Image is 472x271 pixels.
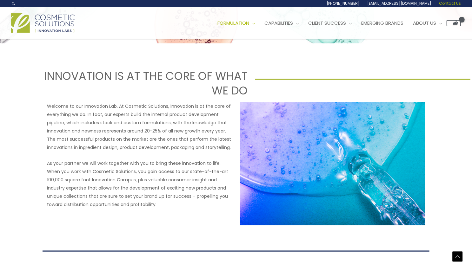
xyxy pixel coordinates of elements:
[33,69,248,98] h2: INNOVATION IS AT THE CORE OF WHAT WE DO
[413,20,436,26] span: About Us
[356,14,408,33] a: Emerging Brands
[11,13,75,33] img: Cosmetic Solutions Logo
[240,102,425,225] img: Innovartion Station Image
[303,14,356,33] a: Client Success
[308,20,346,26] span: Client Success
[217,20,249,26] span: Formulation
[447,20,461,26] a: View Shopping Cart, empty
[367,1,431,6] span: [EMAIL_ADDRESS][DOMAIN_NAME]
[361,20,403,26] span: Emerging Brands
[47,159,232,209] p: As your partner we will work together with you to bring these innovation to life. When you work w...
[264,20,293,26] span: Capabilities
[327,1,360,6] span: [PHONE_NUMBER]
[208,14,461,33] nav: Site Navigation
[47,102,232,152] p: Welcome to our Innovation Lab. At Cosmetic Solutions, innovation is at the core of everything we ...
[11,1,16,6] a: Search icon link
[439,1,461,6] span: Contact Us
[408,14,447,33] a: About Us
[260,14,303,33] a: Capabilities
[213,14,260,33] a: Formulation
